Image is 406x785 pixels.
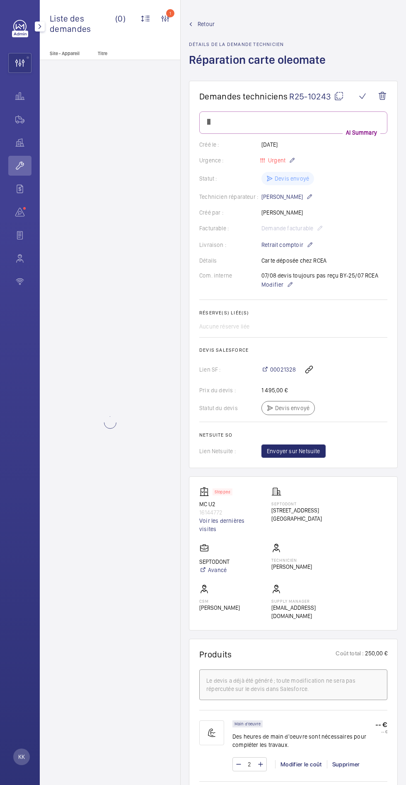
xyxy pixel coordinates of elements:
[266,157,285,164] span: Urgent
[271,501,333,506] p: Septodont
[275,760,327,768] div: Modifier le coût
[232,732,375,749] p: Des heures de main d'oeuvre sont nécessaires pour compléter les travaux.
[50,13,115,34] span: Liste des demandes
[98,51,152,56] p: Titre
[343,128,380,137] p: AI Summary
[261,240,313,250] p: Retrait comptoir
[199,604,261,612] p: [PERSON_NAME]
[261,444,326,458] button: Envoyer sur Netsuite
[267,447,320,455] span: Envoyer sur Netsuite
[199,500,261,508] p: MC U2
[215,490,230,493] p: Stopped
[271,604,333,620] p: [EMAIL_ADDRESS][DOMAIN_NAME]
[199,720,224,745] img: muscle-sm.svg
[199,517,261,533] a: Voir les dernières visites
[40,51,94,56] p: Site - Appareil
[271,514,333,523] p: [GEOGRAPHIC_DATA]
[189,52,331,81] h1: Réparation carte oleomate
[206,676,380,693] div: Le devis a déjà été généré ; toute modification ne sera pas répercutée sur le devis dans Salesforce.
[271,506,333,514] p: [STREET_ADDRESS]
[199,310,387,316] h2: Réserve(s) liée(s)
[289,91,344,101] span: R25-10243
[199,599,261,604] p: CSM
[199,432,387,438] h2: Netsuite SO
[198,20,215,28] span: Retour
[18,753,25,761] p: KK
[199,566,261,574] a: Avancé
[199,508,261,517] p: 16144772
[375,720,387,729] p: -- €
[271,563,333,571] p: [PERSON_NAME]
[271,558,333,563] p: Technicien
[199,91,288,101] span: Demandes techniciens
[261,365,296,374] a: 00021328
[261,192,313,202] p: [PERSON_NAME]
[261,280,283,289] span: Modifier
[375,729,387,734] p: -- €
[271,599,333,604] p: Supply manager
[199,487,213,497] img: elevator.svg
[270,365,296,374] span: 00021328
[199,558,261,566] p: SEPTODONT
[199,649,232,659] h1: Produits
[336,649,364,659] p: Coût total :
[189,41,331,47] h2: Détails de la demande technicien
[234,722,261,725] p: Main d'oeuvre
[327,760,365,768] div: Supprimer
[364,649,387,659] p: 250,00 €
[199,347,387,353] h2: Devis Salesforce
